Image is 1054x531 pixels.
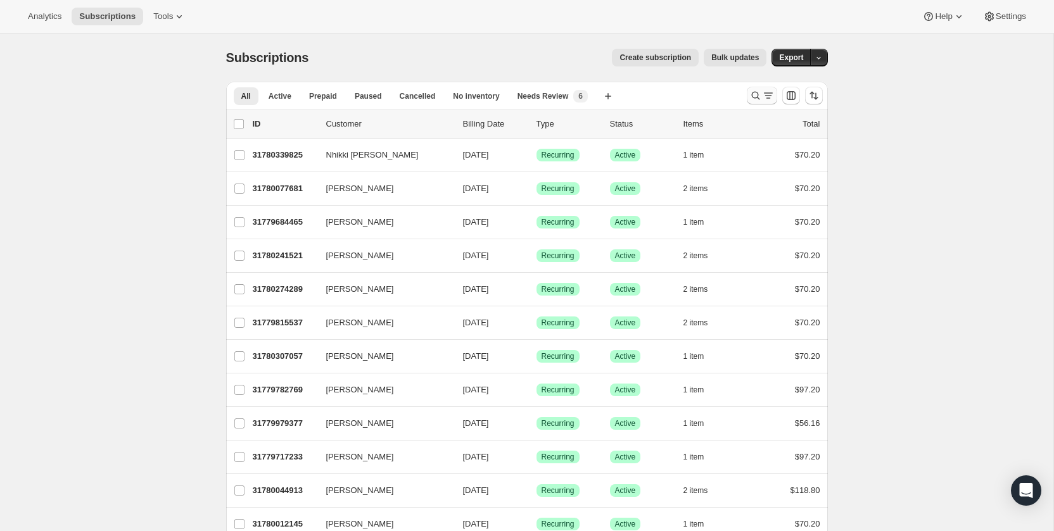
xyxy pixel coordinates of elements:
[253,182,316,195] p: 31780077681
[935,11,952,22] span: Help
[253,518,316,530] p: 31780012145
[463,184,489,193] span: [DATE]
[542,519,575,529] span: Recurring
[683,180,722,197] button: 2 items
[790,485,820,495] span: $118.80
[803,118,820,130] p: Total
[996,11,1026,22] span: Settings
[463,418,489,428] span: [DATE]
[615,318,636,328] span: Active
[319,447,445,467] button: [PERSON_NAME]
[463,485,489,495] span: [DATE]
[253,347,820,365] div: 31780307057[PERSON_NAME][DATE]SuccessRecurringSuccessActive1 item$70.20
[326,283,394,296] span: [PERSON_NAME]
[795,184,820,193] span: $70.20
[683,381,718,399] button: 1 item
[795,418,820,428] span: $56.16
[253,247,820,265] div: 31780241521[PERSON_NAME][DATE]SuccessRecurringSuccessActive2 items$70.20
[795,217,820,227] span: $70.20
[253,283,316,296] p: 31780274289
[542,418,575,428] span: Recurring
[319,178,445,199] button: [PERSON_NAME]
[253,381,820,399] div: 31779782769[PERSON_NAME][DATE]SuccessRecurringSuccessActive1 item$97.20
[795,351,820,361] span: $70.20
[779,53,803,63] span: Export
[542,385,575,395] span: Recurring
[517,91,569,101] span: Needs Review
[253,149,316,161] p: 31780339825
[319,380,445,400] button: [PERSON_NAME]
[253,180,820,197] div: 31780077681[PERSON_NAME][DATE]SuccessRecurringSuccessActive2 items$70.20
[612,49,699,66] button: Create subscription
[326,451,394,463] span: [PERSON_NAME]
[615,351,636,361] span: Active
[683,146,718,164] button: 1 item
[683,482,722,499] button: 2 items
[683,213,718,231] button: 1 item
[463,217,489,227] span: [DATE]
[253,213,820,231] div: 31779684465[PERSON_NAME][DATE]SuccessRecurringSuccessActive1 item$70.20
[253,118,316,130] p: ID
[683,448,718,466] button: 1 item
[253,350,316,363] p: 31780307057
[542,150,575,160] span: Recurring
[400,91,436,101] span: Cancelled
[319,145,445,165] button: Nhikki [PERSON_NAME]
[683,452,704,462] span: 1 item
[542,452,575,462] span: Recurring
[683,385,704,395] span: 1 item
[683,318,708,328] span: 2 items
[253,448,820,466] div: 31779717233[PERSON_NAME][DATE]SuccessRecurringSuccessActive1 item$97.20
[795,452,820,461] span: $97.20
[615,452,636,462] span: Active
[683,247,722,265] button: 2 items
[542,318,575,328] span: Recurring
[542,351,575,361] span: Recurring
[326,249,394,262] span: [PERSON_NAME]
[542,217,575,227] span: Recurring
[683,118,747,130] div: Items
[253,118,820,130] div: IDCustomerBilling DateTypeStatusItemsTotal
[326,384,394,396] span: [PERSON_NAME]
[326,350,394,363] span: [PERSON_NAME]
[975,8,1034,25] button: Settings
[253,384,316,396] p: 31779782769
[253,415,820,432] div: 31779979377[PERSON_NAME][DATE]SuccessRecurringSuccessActive1 item$56.16
[463,251,489,260] span: [DATE]
[326,149,419,161] span: Nhikki [PERSON_NAME]
[326,484,394,497] span: [PERSON_NAME]
[319,246,445,266] button: [PERSON_NAME]
[683,415,718,432] button: 1 item
[463,150,489,159] span: [DATE]
[615,284,636,294] span: Active
[463,385,489,394] span: [DATE]
[319,279,445,299] button: [PERSON_NAME]
[326,518,394,530] span: [PERSON_NAME]
[795,150,820,159] span: $70.20
[683,284,708,294] span: 2 items
[683,347,718,365] button: 1 item
[795,284,820,294] span: $70.20
[1011,475,1041,506] div: Open Intercom Messenger
[355,91,382,101] span: Paused
[319,346,445,366] button: [PERSON_NAME]
[683,217,704,227] span: 1 item
[226,51,309,65] span: Subscriptions
[683,150,704,160] span: 1 item
[610,118,673,130] p: Status
[683,251,708,261] span: 2 items
[79,11,136,22] span: Subscriptions
[269,91,291,101] span: Active
[795,519,820,528] span: $70.20
[683,280,722,298] button: 2 items
[326,216,394,228] span: [PERSON_NAME]
[615,385,636,395] span: Active
[253,417,316,430] p: 31779979377
[28,11,61,22] span: Analytics
[253,482,820,499] div: 31780044913[PERSON_NAME][DATE]SuccessRecurringSuccessActive2 items$118.80
[771,49,811,66] button: Export
[20,8,69,25] button: Analytics
[463,318,489,327] span: [DATE]
[463,351,489,361] span: [DATE]
[795,385,820,394] span: $97.20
